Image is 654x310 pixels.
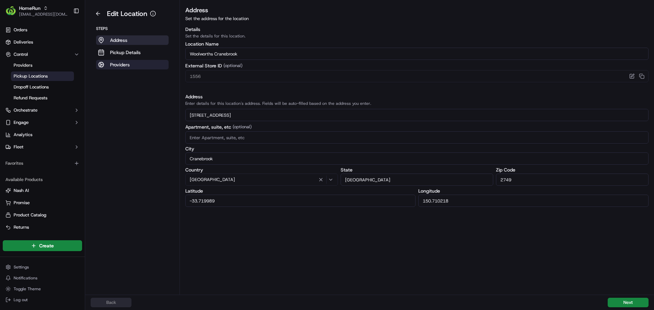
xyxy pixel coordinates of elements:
[3,240,82,251] button: Create
[14,212,46,218] span: Product Catalog
[185,70,649,82] input: Enter External Store ID
[3,25,82,35] a: Orders
[14,84,49,90] span: Dropoff Locations
[185,124,649,130] label: Apartment, suite, etc
[185,16,649,22] p: Set the address for the location
[3,105,82,116] button: Orchestrate
[96,48,169,57] button: Pickup Details
[185,131,649,144] input: Enter Apartment, suite, etc
[14,144,24,150] span: Fleet
[185,101,649,106] p: Enter details for this location's address. Fields will be auto-filled based on the address you en...
[14,200,30,206] span: Promise
[608,298,649,307] button: Next
[11,71,74,81] a: Pickup Locations
[19,5,41,12] button: HomeRun
[5,5,16,16] img: HomeRun
[341,174,493,186] input: Enter State
[190,177,235,183] span: [GEOGRAPHIC_DATA]
[3,197,82,208] button: Promise
[3,284,82,294] button: Toggle Theme
[39,242,54,249] span: Create
[14,286,41,292] span: Toggle Theme
[3,3,71,19] button: HomeRunHomeRun[EMAIL_ADDRESS][DOMAIN_NAME]
[185,174,338,186] button: [GEOGRAPHIC_DATA]
[11,61,74,70] a: Providers
[14,107,37,113] span: Orchestrate
[185,93,649,100] h3: Address
[14,51,28,58] span: Control
[185,33,649,39] p: Set the details for this location.
[14,187,29,194] span: Nash AI
[185,167,338,172] label: Country
[185,42,649,46] label: Location Name
[14,62,32,68] span: Providers
[496,167,649,172] label: Zip Code
[185,146,649,151] label: City
[14,27,27,33] span: Orders
[5,187,79,194] a: Nash AI
[110,37,127,44] p: Address
[3,129,82,140] a: Analytics
[3,273,82,283] button: Notifications
[3,222,82,233] button: Returns
[185,195,416,207] input: Enter Latitude
[5,224,79,230] a: Returns
[3,174,82,185] div: Available Products
[14,264,29,270] span: Settings
[185,48,649,60] input: Location name
[3,295,82,305] button: Log out
[107,9,147,18] h1: Edit Location
[14,297,28,303] span: Log out
[185,152,649,165] input: Enter City
[418,189,649,193] label: Longitude
[3,117,82,128] button: Engage
[14,275,37,281] span: Notifications
[11,93,74,103] a: Refund Requests
[14,132,32,138] span: Analytics
[185,109,649,121] input: Enter address
[110,61,130,68] p: Providers
[96,35,169,45] button: Address
[3,185,82,196] button: Nash AI
[341,167,493,172] label: State
[110,49,141,56] p: Pickup Details
[14,95,47,101] span: Refund Requests
[233,124,252,130] span: (optional)
[3,210,82,221] button: Product Catalog
[96,60,169,69] button: Providers
[185,5,649,15] h3: Address
[496,174,649,186] input: Enter Zip Code
[96,26,169,31] p: Steps
[3,158,82,169] div: Favorites
[11,82,74,92] a: Dropoff Locations
[185,26,649,33] h3: Details
[14,73,48,79] span: Pickup Locations
[14,224,29,230] span: Returns
[14,119,29,126] span: Engage
[3,37,82,48] a: Deliveries
[223,63,243,69] span: (optional)
[3,142,82,152] button: Fleet
[14,39,33,45] span: Deliveries
[418,195,649,207] input: Enter Longitude
[19,12,68,17] button: [EMAIL_ADDRESS][DOMAIN_NAME]
[3,49,82,60] button: Control
[3,262,82,272] button: Settings
[5,200,79,206] a: Promise
[185,189,416,193] label: Latitude
[185,63,649,69] label: External Store ID
[5,212,79,218] a: Product Catalog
